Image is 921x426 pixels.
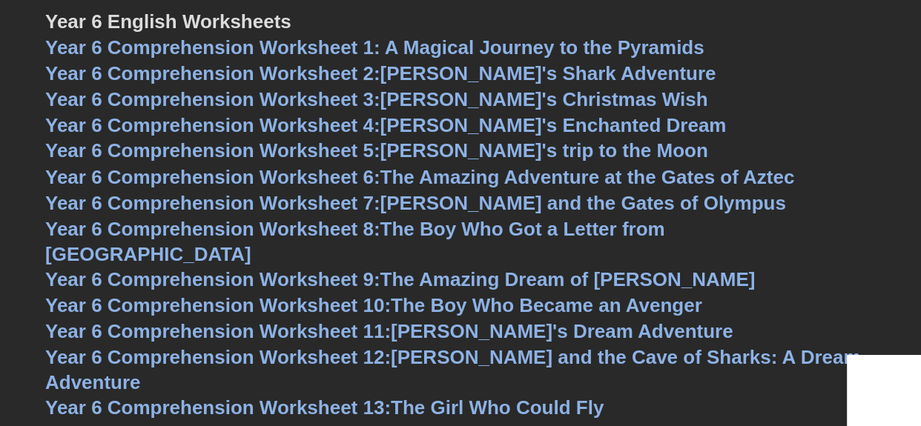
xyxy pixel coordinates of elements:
a: Year 6 Comprehension Worksheet 10:The Boy Who Became an Avenger [45,293,702,316]
span: Year 6 Comprehension Worksheet 7: [45,191,380,213]
a: Year 6 Comprehension Worksheet 8:The Boy Who Got a Letter from [GEOGRAPHIC_DATA] [45,217,665,264]
a: Year 6 Comprehension Worksheet 4:[PERSON_NAME]'s Enchanted Dream [45,114,726,136]
a: Year 6 Comprehension Worksheet 5:[PERSON_NAME]'s trip to the Moon [45,139,708,162]
span: Year 6 Comprehension Worksheet 6: [45,165,380,187]
a: Year 6 Comprehension Worksheet 1: A Magical Journey to the Pyramids [45,36,704,59]
span: Year 6 Comprehension Worksheet 8: [45,217,380,239]
a: Year 6 Comprehension Worksheet 13:The Girl Who Could Fly [45,396,604,418]
iframe: Chat Widget [847,355,921,426]
span: Year 6 Comprehension Worksheet 13: [45,396,391,418]
span: Year 6 Comprehension Worksheet 3: [45,88,380,110]
span: Year 6 Comprehension Worksheet 2: [45,62,380,84]
span: Year 6 Comprehension Worksheet 4: [45,114,380,136]
a: Year 6 Comprehension Worksheet 2:[PERSON_NAME]'s Shark Adventure [45,62,716,84]
span: Year 6 Comprehension Worksheet 11: [45,319,391,342]
a: Year 6 Comprehension Worksheet 6:The Amazing Adventure at the Gates of Aztec [45,165,794,187]
a: Year 6 Comprehension Worksheet 7:[PERSON_NAME] and the Gates of Olympus [45,191,786,213]
a: Year 6 Comprehension Worksheet 11:[PERSON_NAME]'s Dream Adventure [45,319,733,342]
a: Year 6 Comprehension Worksheet 12:[PERSON_NAME] and the Cave of Sharks: A Dream Adventure [45,345,860,393]
span: Year 6 Comprehension Worksheet 9: [45,267,380,290]
span: Year 6 Comprehension Worksheet 10: [45,293,391,316]
a: Year 6 Comprehension Worksheet 3:[PERSON_NAME]'s Christmas Wish [45,88,708,110]
a: Year 6 Comprehension Worksheet 9:The Amazing Dream of [PERSON_NAME] [45,267,755,290]
span: Year 6 Comprehension Worksheet 12: [45,345,391,367]
span: Year 6 Comprehension Worksheet 5: [45,139,380,162]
